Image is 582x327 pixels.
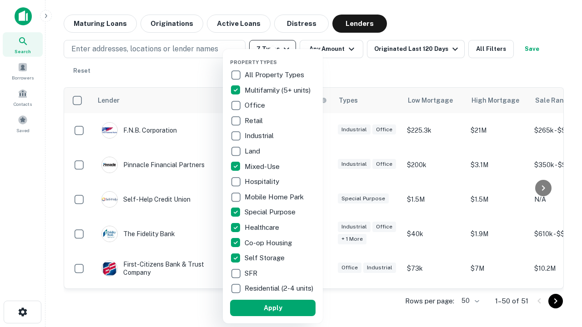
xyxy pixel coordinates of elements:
[245,207,297,218] p: Special Purpose
[245,283,315,294] p: Residential (2-4 units)
[245,253,286,263] p: Self Storage
[245,115,265,126] p: Retail
[245,192,306,203] p: Mobile Home Park
[245,176,281,187] p: Hospitality
[230,59,277,65] span: Property Types
[245,146,262,157] p: Land
[230,300,316,316] button: Apply
[245,69,306,80] p: All Property Types
[537,225,582,269] iframe: Chat Widget
[245,100,267,111] p: Office
[245,222,281,233] p: Healthcare
[245,130,276,141] p: Industrial
[245,161,281,172] p: Mixed-Use
[245,85,312,96] p: Multifamily (5+ units)
[245,268,259,279] p: SFR
[245,238,294,248] p: Co-op Housing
